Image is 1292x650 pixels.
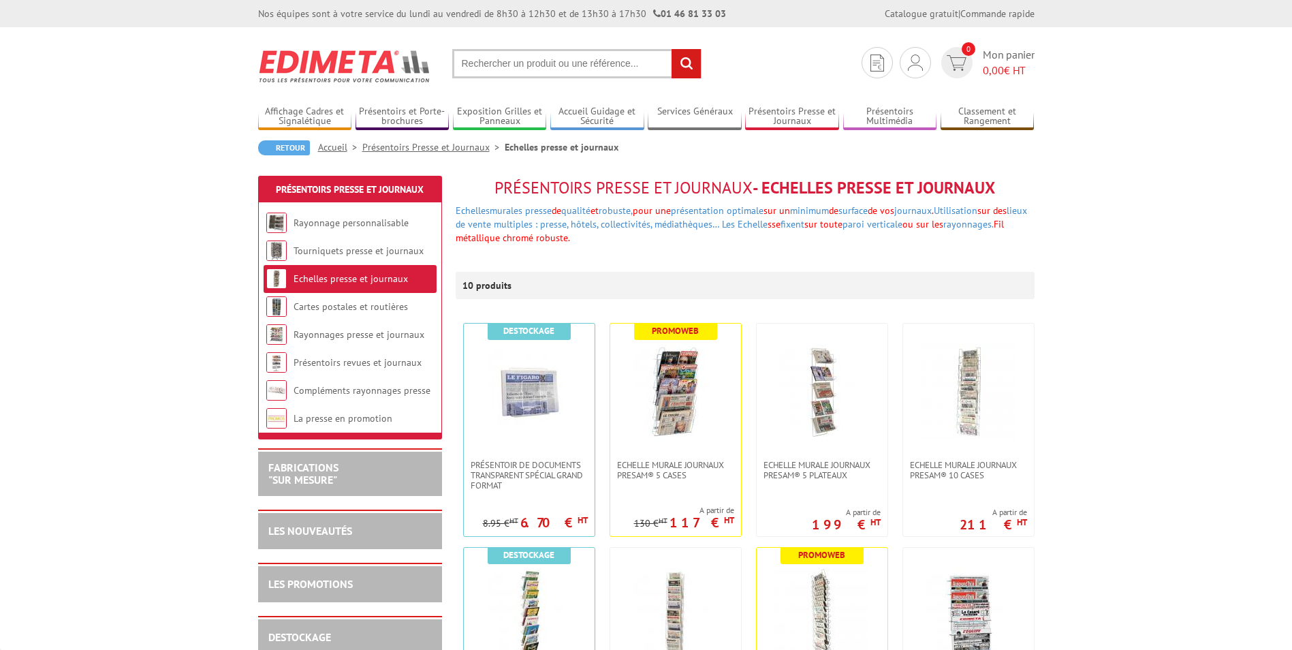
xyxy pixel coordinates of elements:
[983,63,1035,78] span: € HT
[571,218,598,230] a: hôtels,
[768,218,772,230] span: s
[294,217,409,229] a: Rayonnage personnalisable
[525,204,552,217] a: presse
[727,204,763,217] a: optimale
[268,577,353,591] a: LES PROMOTIONS
[599,204,633,217] a: robuste,
[648,106,742,128] a: Services Généraux
[812,507,881,518] span: A partir de
[722,218,768,230] a: Les Echelle
[266,380,287,401] img: Compléments rayonnages presse
[294,245,424,257] a: Tourniquets presse et journaux
[634,519,667,529] p: 130 €
[885,7,1035,20] div: |
[763,460,881,480] span: Echelle murale journaux Presam® 5 plateaux
[268,461,338,486] a: FABRICATIONS"Sur Mesure"
[362,141,505,153] a: Présentoirs Presse et Journaux
[745,106,839,128] a: Présentoirs Presse et Journaux
[870,516,881,528] sup: HT
[843,106,937,128] a: Présentoirs Multimédia
[266,268,287,289] img: Echelles presse et journaux
[774,344,870,439] img: Echelle murale journaux Presam® 5 plateaux
[798,549,845,561] b: Promoweb
[258,140,310,155] a: Retour
[903,460,1034,480] a: Echelle murale journaux Presam® 10 cases
[540,218,568,230] a: presse,
[258,41,432,91] img: Edimeta
[294,412,392,424] a: La presse en promotion
[943,218,994,230] a: rayonnages.
[456,179,1035,197] h1: - Echelles presse et journaux
[601,218,652,230] a: collectivités,
[1017,516,1027,528] sup: HT
[790,204,829,217] a: minimum
[471,460,588,491] span: PRÉSENTOIR DE DOCUMENTS TRANSPARENT SPÉCIAL GRAND FORMAT
[266,296,287,317] img: Cartes postales et routières
[653,7,726,20] strong: 01 46 81 33 03
[482,344,577,439] img: PRÉSENTOIR DE DOCUMENTS TRANSPARENT SPÉCIAL GRAND FORMAT
[464,460,595,491] a: PRÉSENTOIR DE DOCUMENTS TRANSPARENT SPÉCIAL GRAND FORMAT
[610,460,741,480] a: Echelle murale journaux Presam® 5 cases
[503,549,554,561] b: Destockage
[781,218,804,230] a: fixent
[960,7,1035,20] a: Commande rapide
[462,272,514,299] p: 10 produits
[456,204,1027,230] span: de et pour une sur un de de vos . sur des
[294,328,424,341] a: Rayonnages presse et journaux
[266,408,287,429] img: La presse en promotion
[318,141,362,153] a: Accueil
[456,218,1004,244] span: se sur toute ou sur les Fil métallique chromé robuste.
[842,218,902,230] a: paroi verticale
[490,204,522,217] a: murales
[494,177,753,198] span: Présentoirs Presse et Journaux
[294,384,430,397] a: Compléments rayonnages presse
[294,356,422,369] a: Présentoirs revues et journaux
[960,521,1027,529] p: 211 €
[838,204,868,217] a: surface
[941,106,1035,128] a: Classement et Rangement
[456,204,490,217] a: Echelles
[757,460,887,480] a: Echelle murale journaux Presam® 5 plateaux
[652,325,699,337] b: Promoweb
[669,519,734,527] p: 117 €
[268,524,352,538] a: LES NOUVEAUTÉS
[456,204,1027,230] a: lieux de vente multiples :
[960,507,1027,518] span: A partir de
[628,344,723,439] img: Echelle murale journaux Presam® 5 cases
[910,460,1027,480] span: Echelle murale journaux Presam® 10 cases
[294,300,408,313] a: Cartes postales et routières
[276,183,424,196] a: Présentoirs Presse et Journaux
[908,55,923,71] img: devis rapide
[947,55,966,71] img: devis rapide
[870,55,884,72] img: devis rapide
[617,460,734,480] span: Echelle murale journaux Presam® 5 cases
[505,140,618,154] li: Echelles presse et journaux
[356,106,450,128] a: Présentoirs et Porte-brochures
[258,7,726,20] div: Nos équipes sont à votre service du lundi au vendredi de 8h30 à 12h30 et de 13h30 à 17h30
[266,241,287,261] img: Tourniquets presse et journaux
[659,516,667,525] sup: HT
[561,204,590,217] a: qualité
[578,514,588,526] sup: HT
[938,47,1035,78] a: devis rapide 0 Mon panier 0,00€ HT
[452,49,702,78] input: Rechercher un produit ou une référence...
[550,106,644,128] a: Accueil Guidage et Sécurité
[812,521,881,529] p: 199 €
[258,106,352,128] a: Affichage Cadres et Signalétique
[655,218,719,230] a: médiathèques…
[483,519,518,529] p: 8.95 €
[266,352,287,373] img: Présentoirs revues et journaux
[934,204,977,217] a: Utilisation
[962,42,975,56] span: 0
[520,519,588,527] p: 6.70 €
[266,213,287,233] img: Rayonnage personnalisable
[983,47,1035,78] span: Mon panier
[268,630,331,644] a: DESTOCKAGE
[921,344,1016,439] img: Echelle murale journaux Presam® 10 cases
[294,273,408,285] a: Echelles presse et journaux
[453,106,547,128] a: Exposition Grilles et Panneaux
[509,516,518,525] sup: HT
[983,63,1004,77] span: 0,00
